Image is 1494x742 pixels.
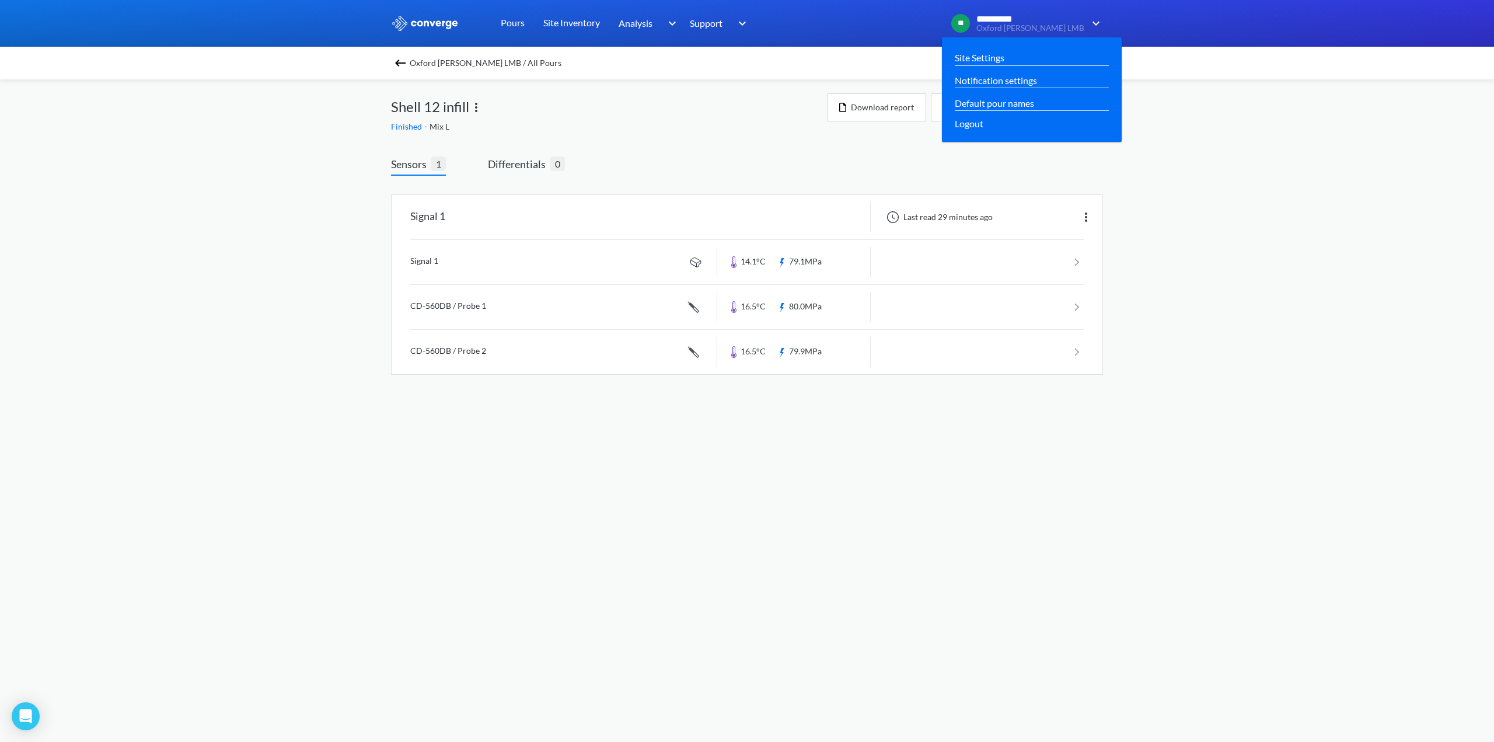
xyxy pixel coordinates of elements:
[469,100,483,114] img: more.svg
[1084,16,1103,30] img: downArrow.svg
[1079,210,1093,224] img: more.svg
[619,16,652,30] span: Analysis
[976,24,1084,33] span: Oxford [PERSON_NAME] LMB
[661,16,679,30] img: downArrow.svg
[391,16,459,31] img: logo_ewhite.svg
[690,16,722,30] span: Support
[431,156,446,171] span: 1
[955,50,1004,65] a: Site Settings
[880,210,996,224] div: Last read 29 minutes ago
[391,120,827,133] div: Mix L
[393,56,407,70] img: backspace.svg
[391,121,424,131] span: Finished
[955,73,1037,88] a: Notification settings
[955,116,983,131] span: Logout
[931,93,1010,121] button: Edit finish time
[410,202,445,232] div: Signal 1
[424,121,430,131] span: -
[391,156,431,172] span: Sensors
[550,156,565,171] span: 0
[12,702,40,730] div: Open Intercom Messenger
[839,103,846,112] img: icon-file.svg
[955,96,1034,110] a: Default pour names
[827,93,926,121] button: Download report
[731,16,749,30] img: downArrow.svg
[410,55,561,71] span: Oxford [PERSON_NAME] LMB / All Pours
[488,156,550,172] span: Differentials
[391,96,469,118] span: Shell 12 infill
